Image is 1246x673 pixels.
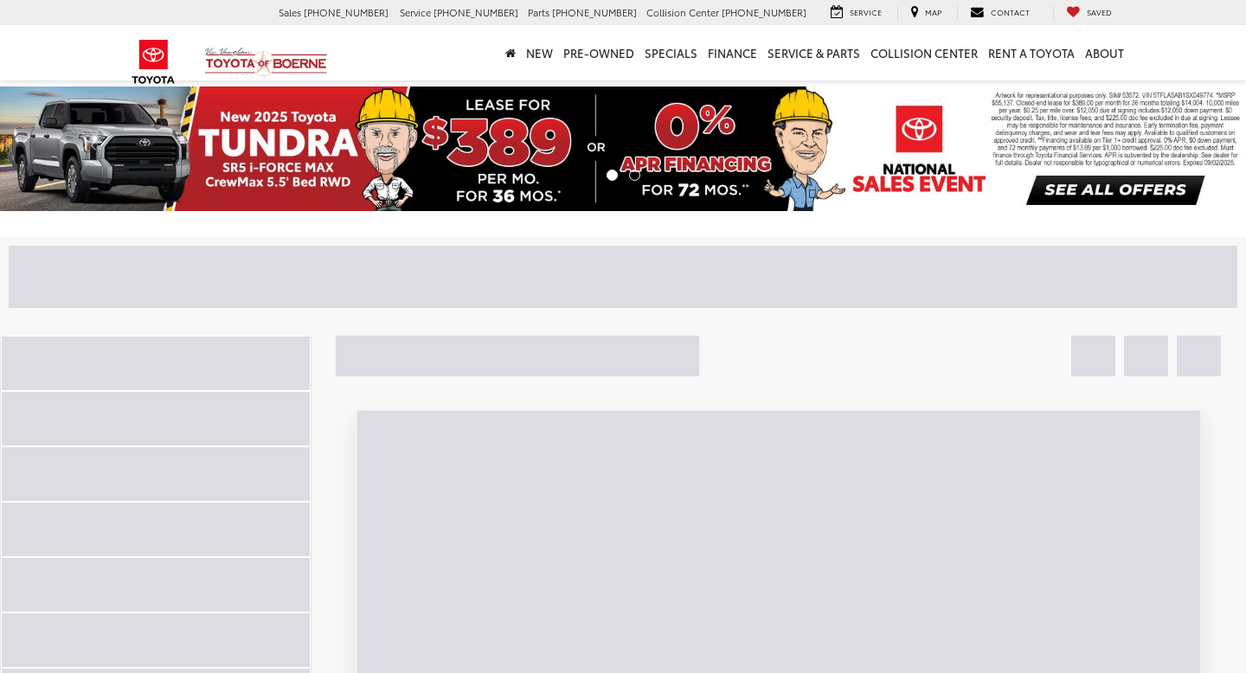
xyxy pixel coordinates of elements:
a: My Saved Vehicles [1053,5,1125,21]
a: Specials [639,25,703,80]
a: Rent a Toyota [983,25,1080,80]
a: Collision Center [865,25,983,80]
span: Parts [528,5,549,19]
a: Contact [957,5,1043,21]
span: Service [850,6,882,17]
img: Toyota [121,34,186,90]
a: About [1080,25,1129,80]
span: Contact [991,6,1030,17]
span: Service [400,5,431,19]
a: Pre-Owned [558,25,639,80]
a: New [521,25,558,80]
a: Service & Parts: Opens in a new tab [762,25,865,80]
span: Saved [1087,6,1112,17]
span: [PHONE_NUMBER] [552,5,637,19]
span: [PHONE_NUMBER] [304,5,389,19]
span: Collision Center [646,5,719,19]
span: Map [925,6,941,17]
span: [PHONE_NUMBER] [722,5,806,19]
img: Vic Vaughan Toyota of Boerne [204,47,328,77]
a: Service [818,5,895,21]
a: Map [897,5,954,21]
a: Finance [703,25,762,80]
a: Home [500,25,521,80]
span: [PHONE_NUMBER] [434,5,518,19]
span: Sales [279,5,301,19]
